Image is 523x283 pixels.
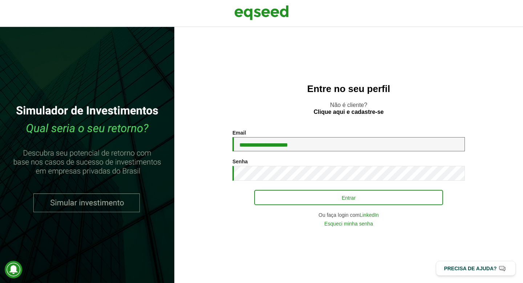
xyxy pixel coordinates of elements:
div: Ou faça login com [232,212,465,218]
button: Entrar [254,190,443,205]
a: Esqueci minha senha [324,221,373,226]
a: Clique aqui e cadastre-se [314,109,384,115]
h2: Entre no seu perfil [189,84,508,94]
img: EqSeed Logo [234,4,289,22]
a: LinkedIn [360,212,379,218]
label: Email [232,130,246,135]
p: Não é cliente? [189,101,508,115]
label: Senha [232,159,248,164]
